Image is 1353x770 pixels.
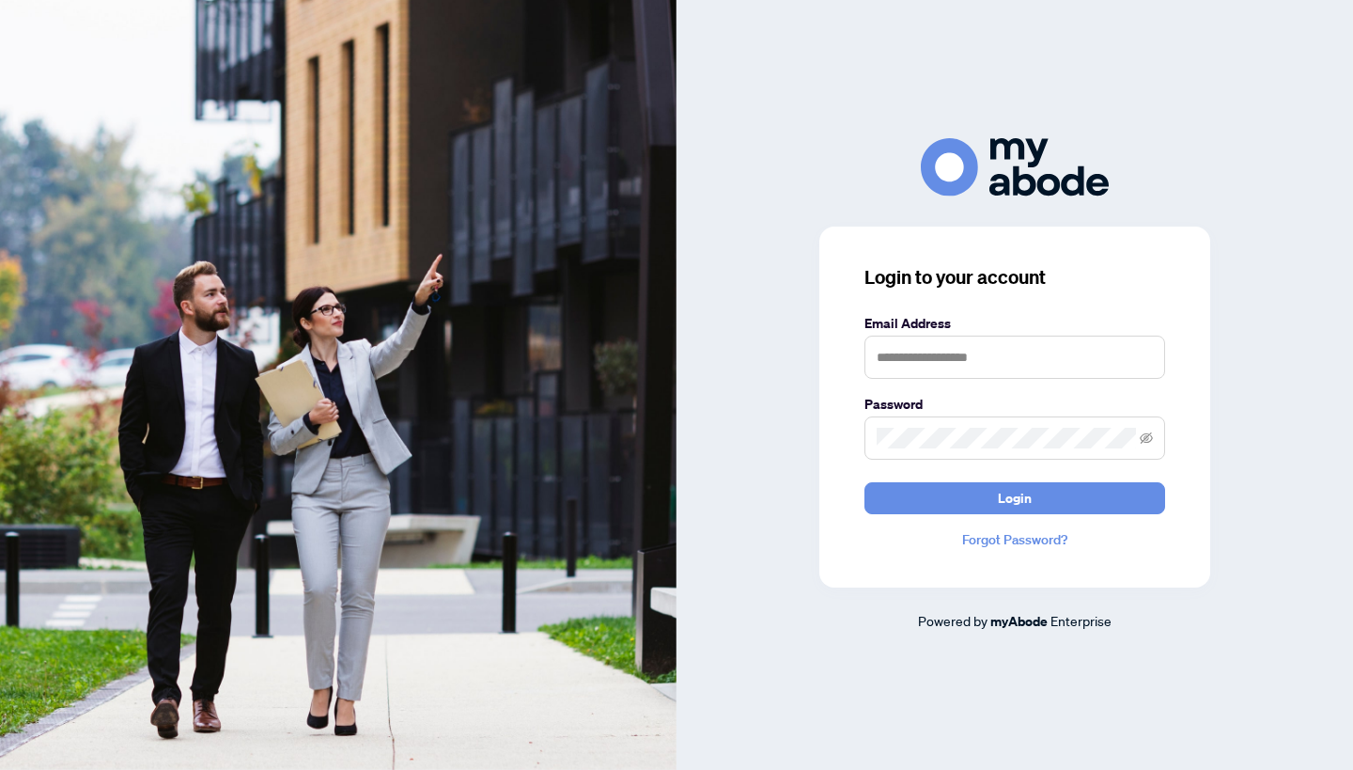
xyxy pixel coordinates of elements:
a: myAbode [990,611,1048,632]
h3: Login to your account [864,264,1165,291]
button: Login [864,482,1165,514]
span: Login [998,483,1032,513]
span: Enterprise [1050,612,1112,629]
img: ma-logo [921,138,1109,196]
span: eye-invisible [1140,432,1153,445]
label: Email Address [864,313,1165,334]
span: Powered by [918,612,988,629]
label: Password [864,394,1165,415]
a: Forgot Password? [864,529,1165,550]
